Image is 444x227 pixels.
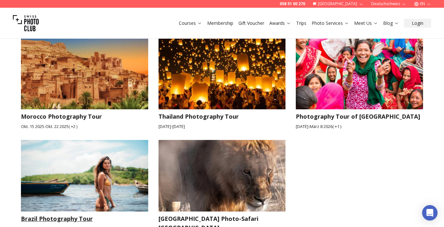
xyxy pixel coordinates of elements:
small: [DATE] - März 8 2026 ( + 1 ) [296,123,423,130]
img: Thailand Photography Tour [152,34,292,113]
img: Brazil Photography Tour [21,140,148,212]
a: Thailand Photography TourThailand Photography Tour[DATE]-[DATE] [159,38,286,130]
a: Blog [383,20,399,26]
h3: Brazil Photography Tour [21,214,148,223]
button: Blog [381,19,401,28]
button: Photo Services [309,19,352,28]
small: Okt. 15 2025 - Okt. 22 2025 ( + 2 ) [21,123,148,130]
a: Awards [269,20,291,26]
img: Kruger National Park Photo-Safari South Africa [152,136,292,215]
a: Photography Tour of NepalPhotography Tour of [GEOGRAPHIC_DATA][DATE]-März 8 2026( +1 ) [296,38,423,130]
a: Membership [207,20,233,26]
a: Photo Services [312,20,349,26]
a: Gift Voucher [238,20,264,26]
a: Trips [296,20,306,26]
h3: Thailand Photography Tour [159,112,286,121]
button: Awards [267,19,294,28]
button: Meet Us [352,19,381,28]
a: Meet Us [354,20,378,26]
button: Courses [176,19,205,28]
a: 058 51 00 270 [280,1,305,6]
button: Trips [294,19,309,28]
button: Gift Voucher [236,19,267,28]
button: Login [404,19,431,28]
a: Morocco Photography TourMorocco Photography TourOkt. 15 2025-Okt. 22 2025( +2 ) [21,38,148,130]
small: [DATE] - [DATE] [159,123,286,130]
div: Open Intercom Messenger [422,205,438,221]
h3: Photography Tour of [GEOGRAPHIC_DATA] [296,112,423,121]
img: Swiss photo club [13,10,39,36]
img: Photography Tour of Nepal [290,34,430,113]
img: Morocco Photography Tour [14,34,154,113]
button: Membership [205,19,236,28]
a: Courses [179,20,202,26]
h3: Morocco Photography Tour [21,112,148,121]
